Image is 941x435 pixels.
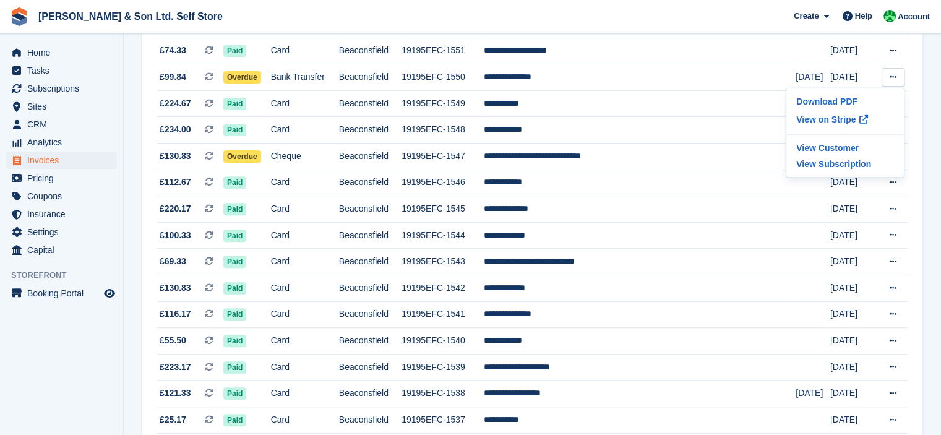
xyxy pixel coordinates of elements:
td: [DATE] [830,328,875,355]
span: £130.83 [160,282,191,295]
td: 19195EFC-1546 [402,170,484,196]
td: Card [271,90,339,117]
a: menu [6,223,117,241]
td: 19195EFC-1548 [402,117,484,144]
td: Card [271,381,339,407]
a: menu [6,170,117,187]
td: Beaconsfield [339,275,402,301]
td: Beaconsfield [339,407,402,433]
span: Capital [27,241,101,259]
td: [DATE] [830,249,875,275]
a: View Customer [791,140,899,156]
td: 19195EFC-1544 [402,222,484,249]
a: Preview store [102,286,117,301]
td: Beaconsfield [339,381,402,407]
a: menu [6,98,117,115]
span: £99.84 [160,71,186,84]
a: menu [6,44,117,61]
span: Paid [223,361,246,374]
span: Settings [27,223,101,241]
td: [DATE] [830,64,875,91]
td: Beaconsfield [339,222,402,249]
td: Beaconsfield [339,328,402,355]
td: [DATE] [796,64,830,91]
td: Beaconsfield [339,144,402,170]
td: Beaconsfield [339,90,402,117]
td: 19195EFC-1543 [402,249,484,275]
span: Paid [223,203,246,215]
a: menu [6,205,117,223]
span: Insurance [27,205,101,223]
a: menu [6,80,117,97]
span: Home [27,44,101,61]
td: Beaconsfield [339,170,402,196]
span: £74.33 [160,44,186,57]
span: £25.17 [160,413,186,426]
td: 19195EFC-1549 [402,90,484,117]
span: £224.67 [160,97,191,110]
span: Booking Portal [27,285,101,302]
span: Paid [223,256,246,268]
span: £223.17 [160,361,191,374]
span: Paid [223,308,246,321]
td: Card [271,249,339,275]
a: menu [6,285,117,302]
td: Card [271,117,339,144]
span: Tasks [27,62,101,79]
span: £234.00 [160,123,191,136]
td: 19195EFC-1538 [402,381,484,407]
td: Card [271,301,339,328]
td: Card [271,354,339,381]
td: [DATE] [830,196,875,223]
td: 19195EFC-1540 [402,328,484,355]
span: £112.67 [160,176,191,189]
span: £121.33 [160,387,191,400]
span: Paid [223,282,246,295]
span: Account [898,11,930,23]
td: [DATE] [830,354,875,381]
a: menu [6,116,117,133]
a: [PERSON_NAME] & Son Ltd. Self Store [33,6,228,27]
span: Paid [223,98,246,110]
a: View Subscription [791,156,899,172]
a: menu [6,62,117,79]
td: Beaconsfield [339,354,402,381]
span: Paid [223,335,246,347]
span: Paid [223,124,246,136]
span: Subscriptions [27,80,101,97]
span: Create [794,10,819,22]
td: Card [271,196,339,223]
td: [DATE] [796,381,830,407]
a: Download PDF [791,93,899,110]
td: Card [271,328,339,355]
td: 19195EFC-1537 [402,407,484,433]
span: Pricing [27,170,101,187]
td: Beaconsfield [339,249,402,275]
td: [DATE] [830,381,875,407]
td: Card [271,407,339,433]
span: £130.83 [160,150,191,163]
span: £220.17 [160,202,191,215]
span: Overdue [223,71,261,84]
span: Paid [223,176,246,189]
span: Paid [223,45,246,57]
td: 19195EFC-1542 [402,275,484,301]
span: Coupons [27,187,101,205]
img: stora-icon-8386f47178a22dfd0bd8f6a31ec36ba5ce8667c1dd55bd0f319d3a0aa187defe.svg [10,7,28,26]
td: 19195EFC-1541 [402,301,484,328]
a: menu [6,187,117,205]
span: £69.33 [160,255,186,268]
span: Sites [27,98,101,115]
span: Invoices [27,152,101,169]
td: Beaconsfield [339,196,402,223]
td: 19195EFC-1551 [402,38,484,64]
td: [DATE] [830,38,875,64]
td: [DATE] [830,170,875,196]
td: Beaconsfield [339,301,402,328]
td: 19195EFC-1547 [402,144,484,170]
a: View on Stripe [791,110,899,129]
img: Kelly Lowe [883,10,896,22]
span: Paid [223,414,246,426]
